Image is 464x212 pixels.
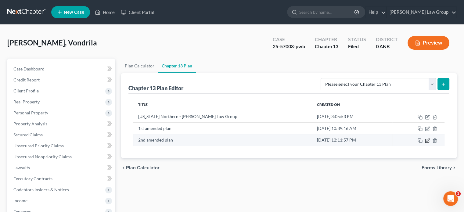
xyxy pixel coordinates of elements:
[121,165,126,170] i: chevron_left
[13,176,52,181] span: Executory Contracts
[13,110,48,115] span: Personal Property
[133,134,312,146] td: 2nd amended plan
[9,74,115,85] a: Credit Report
[133,111,312,122] td: [US_STATE] Northern - [PERSON_NAME] Law Group
[133,99,312,111] th: Title
[376,36,398,43] div: District
[126,165,160,170] span: Plan Calculator
[13,99,40,104] span: Real Property
[348,43,366,50] div: Filed
[9,173,115,184] a: Executory Contracts
[333,43,338,49] span: 13
[422,165,452,170] span: Forms Library
[376,43,398,50] div: GANB
[273,43,305,50] div: 25-57008-pwb
[452,165,457,170] i: chevron_right
[315,36,338,43] div: Chapter
[9,162,115,173] a: Lawsuits
[312,99,393,111] th: Created On
[9,140,115,151] a: Unsecured Priority Claims
[312,134,393,146] td: [DATE] 12:11:57 PM
[365,7,386,18] a: Help
[422,165,457,170] button: Forms Library chevron_right
[9,151,115,162] a: Unsecured Nonpriority Claims
[312,122,393,134] td: [DATE] 10:39:16 AM
[443,191,458,206] iframe: Intercom live chat
[118,7,157,18] a: Client Portal
[13,66,45,71] span: Case Dashboard
[273,36,305,43] div: Case
[13,187,69,192] span: Codebtors Insiders & Notices
[9,63,115,74] a: Case Dashboard
[13,121,47,126] span: Property Analysis
[121,59,158,73] a: Plan Calculator
[408,36,449,50] button: Preview
[13,88,39,93] span: Client Profile
[13,154,72,159] span: Unsecured Nonpriority Claims
[312,111,393,122] td: [DATE] 3:05:53 PM
[9,118,115,129] a: Property Analysis
[13,132,43,137] span: Secured Claims
[348,36,366,43] div: Status
[13,165,30,170] span: Lawsuits
[121,165,160,170] button: chevron_left Plan Calculator
[128,84,183,92] div: Chapter 13 Plan Editor
[456,191,461,196] span: 1
[9,129,115,140] a: Secured Claims
[92,7,118,18] a: Home
[133,122,312,134] td: 1st amended plan
[64,10,84,15] span: New Case
[13,198,27,203] span: Income
[7,38,97,47] span: [PERSON_NAME], Vondrila
[13,143,64,148] span: Unsecured Priority Claims
[13,77,40,82] span: Credit Report
[315,43,338,50] div: Chapter
[158,59,196,73] a: Chapter 13 Plan
[387,7,456,18] a: [PERSON_NAME] Law Group
[299,6,355,18] input: Search by name...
